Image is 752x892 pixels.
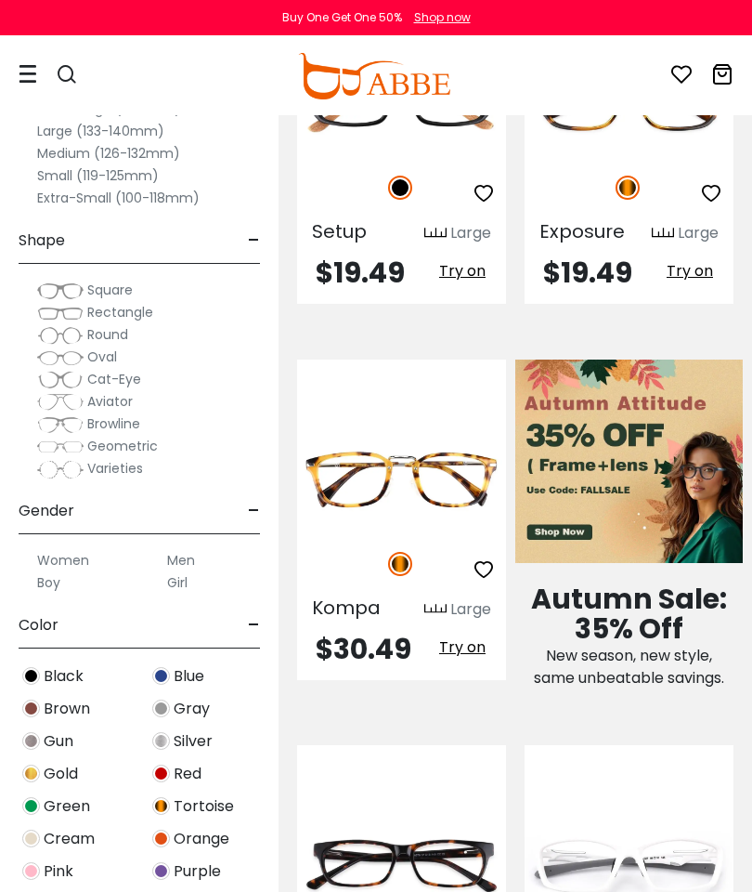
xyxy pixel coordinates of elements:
span: - [248,603,260,648]
span: Color [19,603,58,648]
img: Brown [22,700,40,717]
span: Autumn Sale: 35% Off [531,579,727,649]
span: Setup [312,218,367,244]
label: Girl [167,571,188,594]
span: Brown [44,698,90,720]
img: Gold [22,765,40,782]
span: Red [174,763,201,785]
label: Large (133-140mm) [37,120,164,142]
span: $30.49 [316,629,411,669]
span: Round [87,325,128,344]
label: Extra-Small (100-118mm) [37,187,200,209]
div: Large [450,222,491,244]
img: Tortoise [152,797,170,815]
img: Tortoise [388,552,412,576]
label: Small (119-125mm) [37,164,159,187]
span: Tortoise [174,795,234,818]
img: Orange [152,830,170,847]
span: Varieties [87,459,143,478]
img: Pink [22,862,40,880]
span: $19.49 [543,253,632,293]
img: size ruler [424,227,447,241]
img: Green [22,797,40,815]
img: Silver [152,732,170,750]
span: Rectangle [87,303,153,321]
span: - [248,218,260,263]
span: Cat-Eye [87,370,141,388]
span: New season, new style, same unbeatable savings. [534,645,724,689]
a: Shop now [405,9,471,25]
img: Purple [152,862,170,880]
span: Pink [44,860,73,883]
label: Women [37,549,89,571]
img: Blue [152,667,170,685]
img: Rectangle.png [37,304,84,322]
img: size ruler [652,227,674,241]
span: Geometric [87,437,158,455]
img: Aviator.png [37,393,84,412]
span: Green [44,795,90,818]
span: Aviator [87,392,133,411]
div: Shop now [414,9,471,26]
span: Purple [174,860,221,883]
img: size ruler [424,603,447,617]
span: Shape [19,218,65,263]
span: Try on [439,636,486,658]
span: Orange [174,828,229,850]
label: Men [167,549,195,571]
span: Gray [174,698,210,720]
span: Cream [44,828,95,850]
span: Square [87,281,133,299]
img: Square.png [37,282,84,300]
label: Medium (126-132mm) [37,142,180,164]
span: Black [44,665,84,688]
button: Try on [434,259,491,283]
img: Cat-Eye.png [37,371,84,389]
span: Blue [174,665,204,688]
img: Cream [22,830,40,847]
span: Browline [87,414,140,433]
div: Buy One Get One 50% [282,9,402,26]
img: abbeglasses.com [298,53,450,99]
button: Try on [434,636,491,660]
span: $19.49 [316,253,405,293]
span: Try on [667,260,713,282]
span: Exposure [539,218,625,244]
img: Oval.png [37,348,84,367]
span: Oval [87,348,117,366]
label: Boy [37,571,60,594]
img: Browline.png [37,415,84,434]
span: Try on [439,260,486,282]
img: Gray [152,700,170,717]
img: Black [388,176,412,200]
img: Gun [22,732,40,750]
div: Large [678,222,719,244]
div: Large [450,598,491,621]
img: Round.png [37,326,84,345]
img: Geometric.png [37,438,84,456]
button: Try on [661,259,719,283]
img: Tortoise [616,176,640,200]
img: Black [22,667,40,685]
img: Red [152,765,170,782]
span: - [248,489,260,533]
img: Varieties.png [37,460,84,479]
span: Silver [174,730,213,753]
span: Gender [19,489,74,533]
span: Gun [44,730,73,753]
img: Autumn Attitude Sale [515,360,743,563]
span: Gold [44,763,78,785]
span: Kompa [312,595,381,621]
img: Tortoise Kompa - Acetate ,Adjust Nose Pads [297,426,506,531]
